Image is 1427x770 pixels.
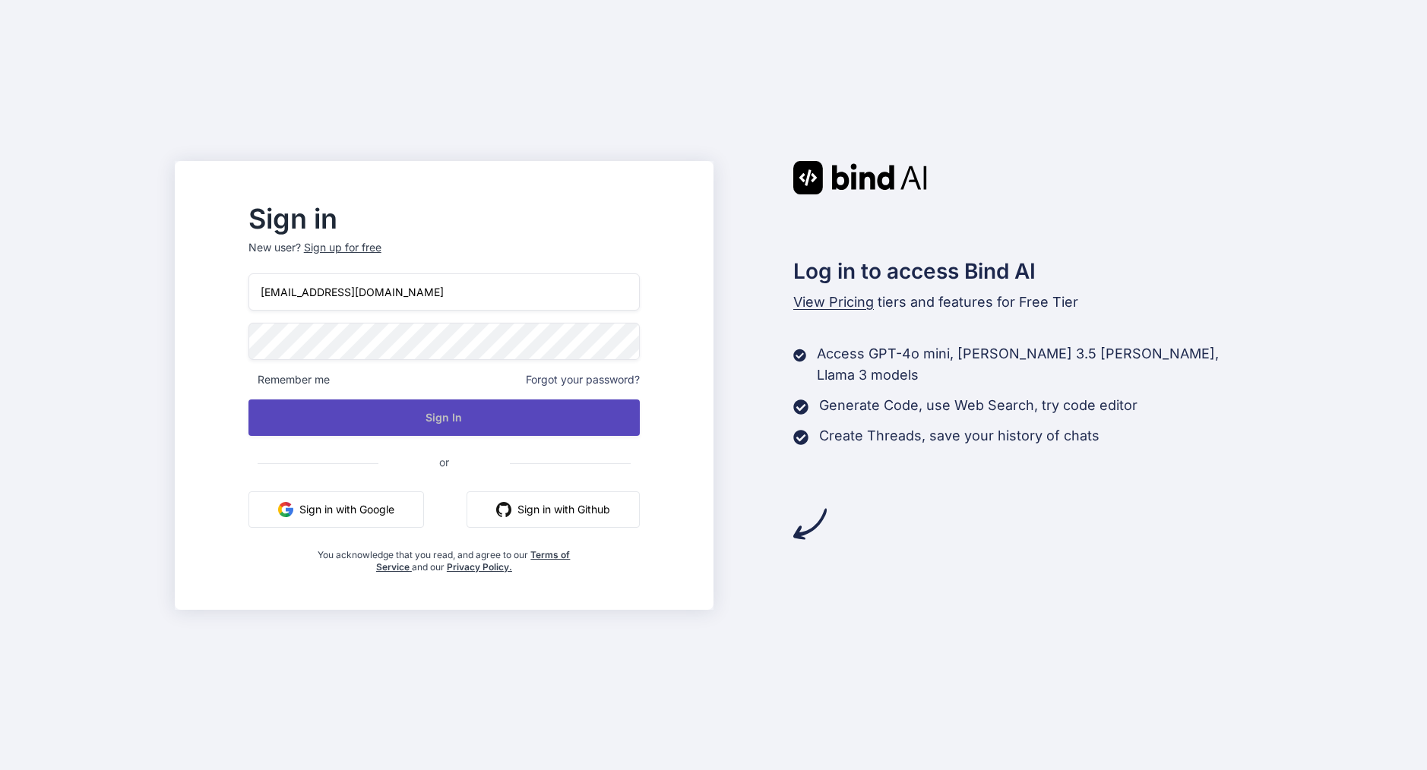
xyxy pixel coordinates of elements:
h2: Log in to access Bind AI [793,255,1252,287]
p: Access GPT-4o mini, [PERSON_NAME] 3.5 [PERSON_NAME], Llama 3 models [817,343,1252,386]
a: Terms of Service [376,549,571,573]
span: View Pricing [793,294,874,310]
div: Sign up for free [304,240,381,255]
button: Sign in with Google [248,491,424,528]
button: Sign in with Github [467,491,640,528]
span: or [378,443,510,481]
button: Sign In [248,399,640,436]
p: Generate Code, use Web Search, try code editor [819,395,1137,416]
span: Forgot your password? [526,372,640,387]
p: Create Threads, save your history of chats [819,425,1100,447]
p: New user? [248,240,640,273]
div: You acknowledge that you read, and agree to our and our [314,540,575,573]
input: Login or Email [248,273,640,311]
span: Remember me [248,372,330,387]
img: Bind AI logo [793,161,927,194]
img: github [496,502,511,517]
a: Privacy Policy. [447,561,512,573]
h2: Sign in [248,207,640,231]
img: google [278,502,293,517]
p: tiers and features for Free Tier [793,292,1252,313]
img: arrow [793,507,827,541]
